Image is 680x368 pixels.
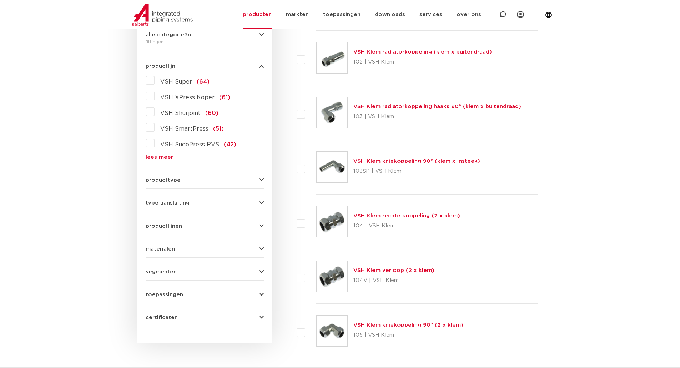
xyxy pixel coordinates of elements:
button: productlijnen [146,223,264,229]
span: (60) [205,110,218,116]
button: producttype [146,177,264,183]
span: certificaten [146,315,178,320]
button: certificaten [146,315,264,320]
a: VSH Klem radiatorkoppeling (klem x buitendraad) [353,49,492,55]
a: VSH Klem kniekoppeling 90° (klem x insteek) [353,158,480,164]
p: 105 | VSH Klem [353,329,463,341]
button: segmenten [146,269,264,274]
span: VSH Super [160,79,192,85]
span: segmenten [146,269,177,274]
a: VSH Klem radiatorkoppeling haaks 90° (klem x buitendraad) [353,104,521,109]
p: 104V | VSH Klem [353,275,434,286]
button: materialen [146,246,264,252]
span: (51) [213,126,224,132]
span: producttype [146,177,181,183]
span: materialen [146,246,175,252]
span: toepassingen [146,292,183,297]
img: Thumbnail for VSH Klem verloop (2 x klem) [317,261,347,292]
span: (42) [224,142,236,147]
img: Thumbnail for VSH Klem radiatorkoppeling haaks 90° (klem x buitendraad) [317,97,347,128]
span: VSH Shurjoint [160,110,201,116]
img: Thumbnail for VSH Klem rechte koppeling (2 x klem) [317,206,347,237]
button: alle categorieën [146,32,264,37]
span: VSH SmartPress [160,126,208,132]
div: fittingen [146,37,264,46]
p: 102 | VSH Klem [353,56,492,68]
p: 104 | VSH Klem [353,220,460,232]
img: Thumbnail for VSH Klem kniekoppeling 90° (klem x insteek) [317,152,347,182]
span: productlijnen [146,223,182,229]
p: 103 | VSH Klem [353,111,521,122]
span: type aansluiting [146,200,190,206]
span: VSH XPress Koper [160,95,215,100]
button: type aansluiting [146,200,264,206]
p: 103SP | VSH Klem [353,166,480,177]
span: alle categorieën [146,32,191,37]
span: (61) [219,95,230,100]
img: Thumbnail for VSH Klem kniekoppeling 90° (2 x klem) [317,316,347,346]
a: VSH Klem rechte koppeling (2 x klem) [353,213,460,218]
a: lees meer [146,155,264,160]
span: productlijn [146,64,175,69]
span: (64) [197,79,210,85]
a: VSH Klem verloop (2 x klem) [353,268,434,273]
a: VSH Klem kniekoppeling 90° (2 x klem) [353,322,463,328]
button: productlijn [146,64,264,69]
button: toepassingen [146,292,264,297]
span: VSH SudoPress RVS [160,142,219,147]
img: Thumbnail for VSH Klem radiatorkoppeling (klem x buitendraad) [317,42,347,73]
